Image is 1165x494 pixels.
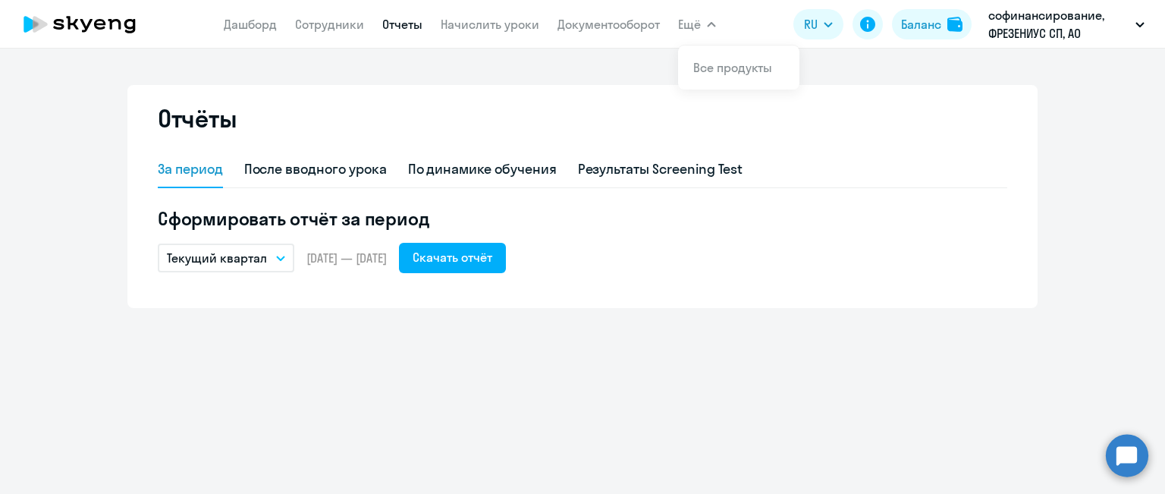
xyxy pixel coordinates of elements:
[804,15,818,33] span: RU
[892,9,972,39] button: Балансbalance
[678,15,701,33] span: Ещё
[306,250,387,266] span: [DATE] — [DATE]
[158,103,237,134] h2: Отчёты
[399,243,506,273] button: Скачать отчёт
[167,249,267,267] p: Текущий квартал
[244,159,387,179] div: После вводного урока
[158,206,1007,231] h5: Сформировать отчёт за период
[693,60,772,75] a: Все продукты
[158,159,223,179] div: За период
[578,159,743,179] div: Результаты Screening Test
[382,17,422,32] a: Отчеты
[158,244,294,272] button: Текущий квартал
[981,6,1152,42] button: софинансирование, ФРЕЗЕНИУС СП, АО
[988,6,1129,42] p: софинансирование, ФРЕЗЕНИУС СП, АО
[441,17,539,32] a: Начислить уроки
[793,9,843,39] button: RU
[224,17,277,32] a: Дашборд
[947,17,962,32] img: balance
[678,9,716,39] button: Ещё
[295,17,364,32] a: Сотрудники
[408,159,557,179] div: По динамике обучения
[413,248,492,266] div: Скачать отчёт
[901,15,941,33] div: Баланс
[557,17,660,32] a: Документооборот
